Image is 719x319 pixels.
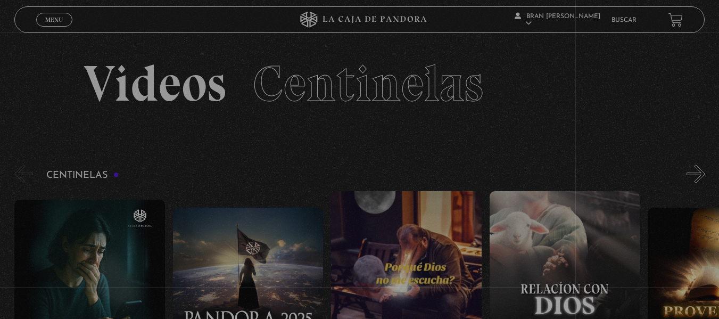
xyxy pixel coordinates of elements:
h3: Centinelas [46,170,119,181]
button: Next [687,165,705,183]
span: Cerrar [42,26,67,33]
span: Bran [PERSON_NAME] [515,13,600,27]
a: Buscar [611,17,637,23]
button: Previous [14,165,33,183]
h2: Videos [84,59,636,109]
a: View your shopping cart [668,12,683,27]
span: Menu [45,17,63,23]
span: Centinelas [253,53,483,114]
